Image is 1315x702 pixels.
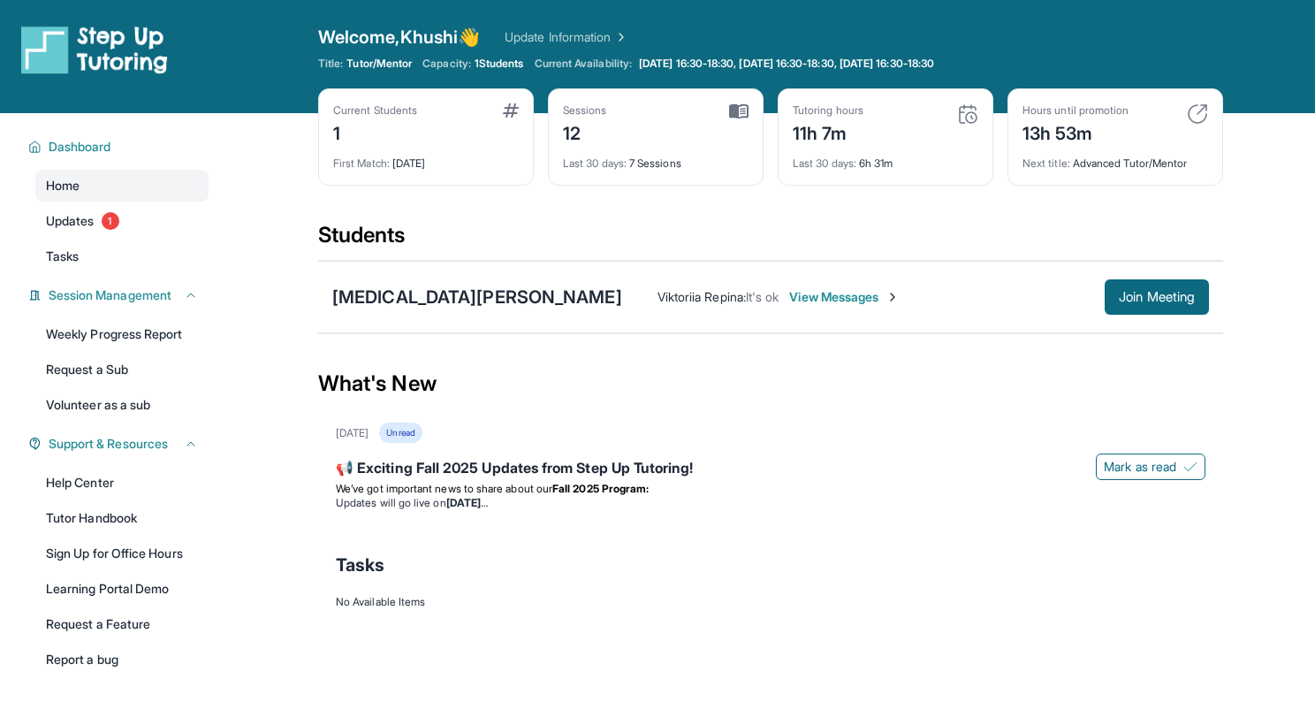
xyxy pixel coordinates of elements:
div: Unread [379,423,422,443]
button: Support & Resources [42,435,198,453]
div: 12 [563,118,607,146]
img: card [1187,103,1208,125]
span: Dashboard [49,138,111,156]
a: Tasks [35,240,209,272]
div: [DATE] [336,426,369,440]
img: Chevron-Right [886,290,900,304]
a: Help Center [35,467,209,499]
img: card [729,103,749,119]
span: Support & Resources [49,435,168,453]
a: Request a Feature [35,608,209,640]
span: Tasks [46,248,79,265]
div: 13h 53m [1022,118,1129,146]
span: Updates [46,212,95,230]
div: Advanced Tutor/Mentor [1022,146,1208,171]
span: [DATE] 16:30-18:30, [DATE] 16:30-18:30, [DATE] 16:30-18:30 [639,57,934,71]
span: Tasks [336,553,384,577]
div: Tutoring hours [793,103,863,118]
span: Home [46,177,80,195]
a: Learning Portal Demo [35,573,209,605]
a: Home [35,170,209,202]
div: [MEDICAL_DATA][PERSON_NAME] [332,285,622,309]
strong: Fall 2025 Program: [552,482,649,495]
span: First Match : [333,156,390,170]
div: 📢 Exciting Fall 2025 Updates from Step Up Tutoring! [336,457,1205,482]
strong: [DATE] [446,496,488,509]
div: No Available Items [336,595,1205,609]
div: Sessions [563,103,607,118]
li: Updates will go live on [336,496,1205,510]
a: Tutor Handbook [35,502,209,534]
span: Capacity: [422,57,471,71]
div: Hours until promotion [1022,103,1129,118]
a: Updates1 [35,205,209,237]
span: Next title : [1022,156,1070,170]
div: [DATE] [333,146,519,171]
div: Students [318,221,1223,260]
span: Title: [318,57,343,71]
img: Chevron Right [611,28,628,46]
div: 1 [333,118,417,146]
a: Request a Sub [35,354,209,385]
div: Current Students [333,103,417,118]
img: logo [21,25,168,74]
a: Weekly Progress Report [35,318,209,350]
span: Current Availability: [535,57,632,71]
span: Session Management [49,286,171,304]
button: Mark as read [1096,454,1205,480]
img: card [957,103,978,125]
div: What's New [318,345,1223,423]
button: Join Meeting [1105,279,1209,315]
span: Join Meeting [1119,292,1195,302]
span: Last 30 days : [793,156,856,170]
span: 1 Students [475,57,524,71]
a: Report a bug [35,644,209,675]
a: Volunteer as a sub [35,389,209,421]
span: 1 [102,212,119,230]
span: It's ok [746,289,779,304]
span: Viktoriia Repina : [657,289,746,304]
a: [DATE] 16:30-18:30, [DATE] 16:30-18:30, [DATE] 16:30-18:30 [635,57,938,71]
span: Welcome, Khushi 👋 [318,25,480,50]
a: Update Information [505,28,628,46]
a: Sign Up for Office Hours [35,538,209,569]
span: Mark as read [1104,458,1176,476]
button: Session Management [42,286,198,304]
span: Tutor/Mentor [346,57,412,71]
div: 11h 7m [793,118,863,146]
span: We’ve got important news to share about our [336,482,552,495]
img: card [503,103,519,118]
span: Last 30 days : [563,156,627,170]
div: 6h 31m [793,146,978,171]
span: View Messages [789,288,900,306]
img: Mark as read [1183,460,1197,474]
div: 7 Sessions [563,146,749,171]
button: Dashboard [42,138,198,156]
